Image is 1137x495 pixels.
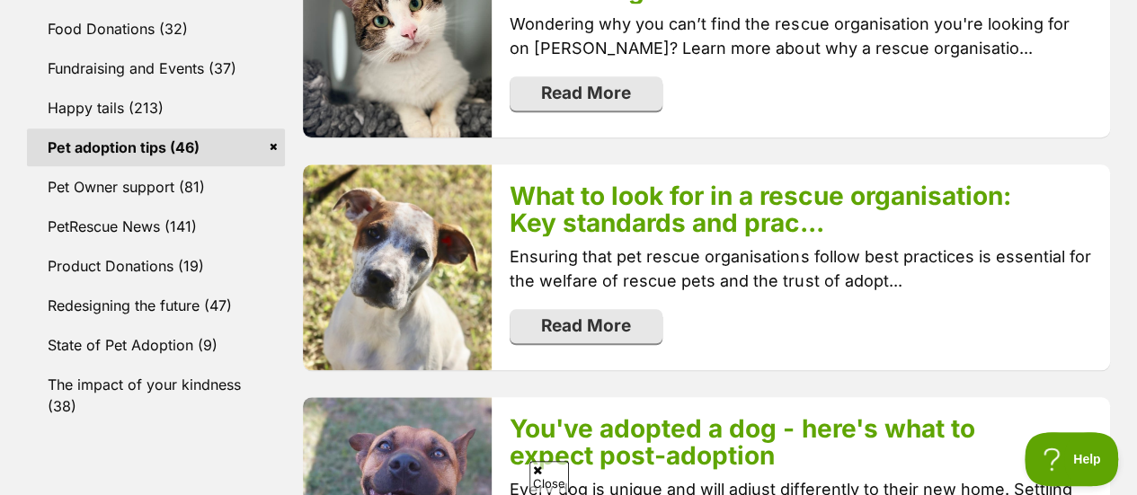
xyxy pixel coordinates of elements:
iframe: Help Scout Beacon - Open [1025,432,1119,486]
a: State of Pet Adoption (9) [27,326,285,364]
span: Close [529,461,569,492]
a: You've adopted a dog - here's what to expect post-adoption [510,413,974,471]
a: Redesigning the future (47) [27,287,285,324]
img: dq7t53bwj2cf0bfrfmug.jpg [303,164,492,370]
p: Ensuring that pet rescue organisations follow best practices is essential for the welfare of resc... [510,244,1092,293]
a: The impact of your kindness (38) [27,366,285,425]
a: Pet adoption tips (46) [27,128,285,166]
a: Fundraising and Events (37) [27,49,285,87]
a: Read More [510,76,662,110]
a: Pet Owner support (81) [27,168,285,206]
p: Wondering why you can’t find the rescue organisation you're looking for on [PERSON_NAME]? Learn m... [510,12,1092,60]
a: Read More [510,309,662,343]
a: Food Donations (32) [27,10,285,48]
a: What to look for in a rescue organisation: Key standards and prac... [510,181,1010,238]
a: Happy tails (213) [27,89,285,127]
a: Product Donations (19) [27,247,285,285]
a: PetRescue News (141) [27,208,285,245]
